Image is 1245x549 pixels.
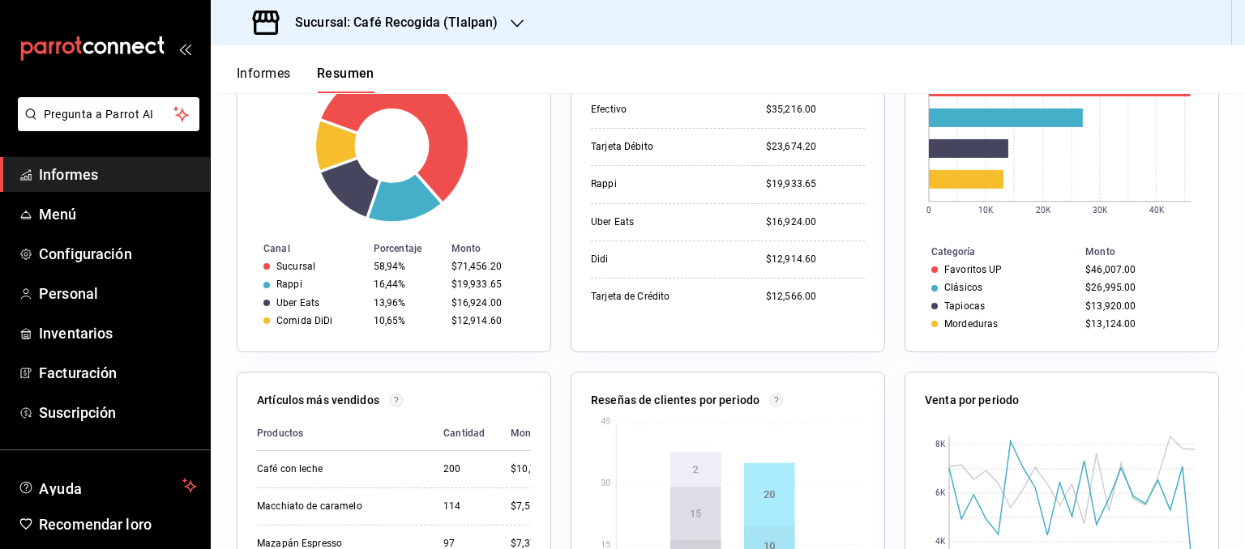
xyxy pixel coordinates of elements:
[591,291,670,302] font: Tarjeta de Crédito
[276,297,319,309] font: Uber Eats
[443,538,455,549] font: 97
[257,538,342,549] font: Mazapán Espresso
[276,279,302,290] font: Rappi
[766,216,816,228] font: $16,924.00
[511,538,555,549] font: $7,378.00
[451,279,502,290] font: $19,933.65
[39,404,116,421] font: Suscripción
[39,285,98,302] font: Personal
[374,243,421,254] font: Porcentaje
[317,66,374,81] font: Resumen
[374,279,406,290] font: 16,44%
[1085,300,1136,312] font: $13,920.00
[766,253,816,265] font: $12,914.60
[511,463,561,475] font: $10,751.00
[263,243,290,254] font: Canal
[276,315,332,326] font: Comida DiDi
[926,206,931,215] text: 0
[374,261,406,272] font: 58,94%
[39,245,132,262] font: Configuración
[1149,206,1165,215] text: 40K
[591,394,759,406] font: Reseñas de clientes por periodo
[237,66,291,81] font: Informes
[1085,318,1136,330] font: $13,124.00
[39,166,98,183] font: Informes
[1093,206,1108,215] text: 30K
[944,282,982,293] font: Clásicos
[944,264,1003,275] font: Favoritos UP
[18,97,199,131] button: Pregunta a Parrot AI
[591,104,627,115] font: Efectivo
[178,42,191,55] button: abrir_cajón_menú
[257,428,303,439] font: Productos
[39,516,152,533] font: Recomendar loro
[935,488,946,497] text: 6K
[443,500,460,512] font: 114
[451,297,502,309] font: $16,924.00
[237,65,374,93] div: pestañas de navegación
[451,315,502,326] font: $12,914.60
[257,394,379,406] font: Artículos más vendidos
[451,243,481,254] font: Monto
[944,300,985,312] font: Tapiocas
[443,463,460,475] font: 200
[591,178,617,189] font: Rappi
[931,246,975,257] font: Categoría
[591,216,634,228] font: Uber Eats
[591,253,609,265] font: Didi
[39,325,113,342] font: Inventarios
[766,291,816,302] font: $12,566.00
[766,178,816,189] font: $19,933.65
[276,261,315,272] font: Sucursal
[44,108,154,121] font: Pregunta a Parrot AI
[925,394,1019,406] font: Venta por periodo
[944,318,998,330] font: Mordeduras
[591,141,653,152] font: Tarjeta Débito
[451,261,502,272] font: $71,456.20
[511,428,541,439] font: Monto
[39,206,77,223] font: Menú
[39,364,117,381] font: Facturación
[1085,282,1136,293] font: $26,995.00
[978,206,994,215] text: 10K
[511,500,555,512] font: $7,552.00
[374,315,406,326] font: 10,65%
[766,141,816,152] font: $23,674.20
[935,440,946,449] text: 8K
[443,428,485,439] font: Cantidad
[1036,206,1051,215] text: 20K
[766,104,816,115] font: $35,216.00
[935,537,946,546] text: 4K
[1085,264,1136,275] font: $46,007.00
[257,463,323,475] font: Café con leche
[11,117,199,134] a: Pregunta a Parrot AI
[39,480,83,497] font: Ayuda
[374,297,406,309] font: 13,96%
[1085,246,1115,257] font: Monto
[295,15,498,30] font: Sucursal: Café Recogida (Tlalpan)
[257,500,362,512] font: Macchiato de caramelo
